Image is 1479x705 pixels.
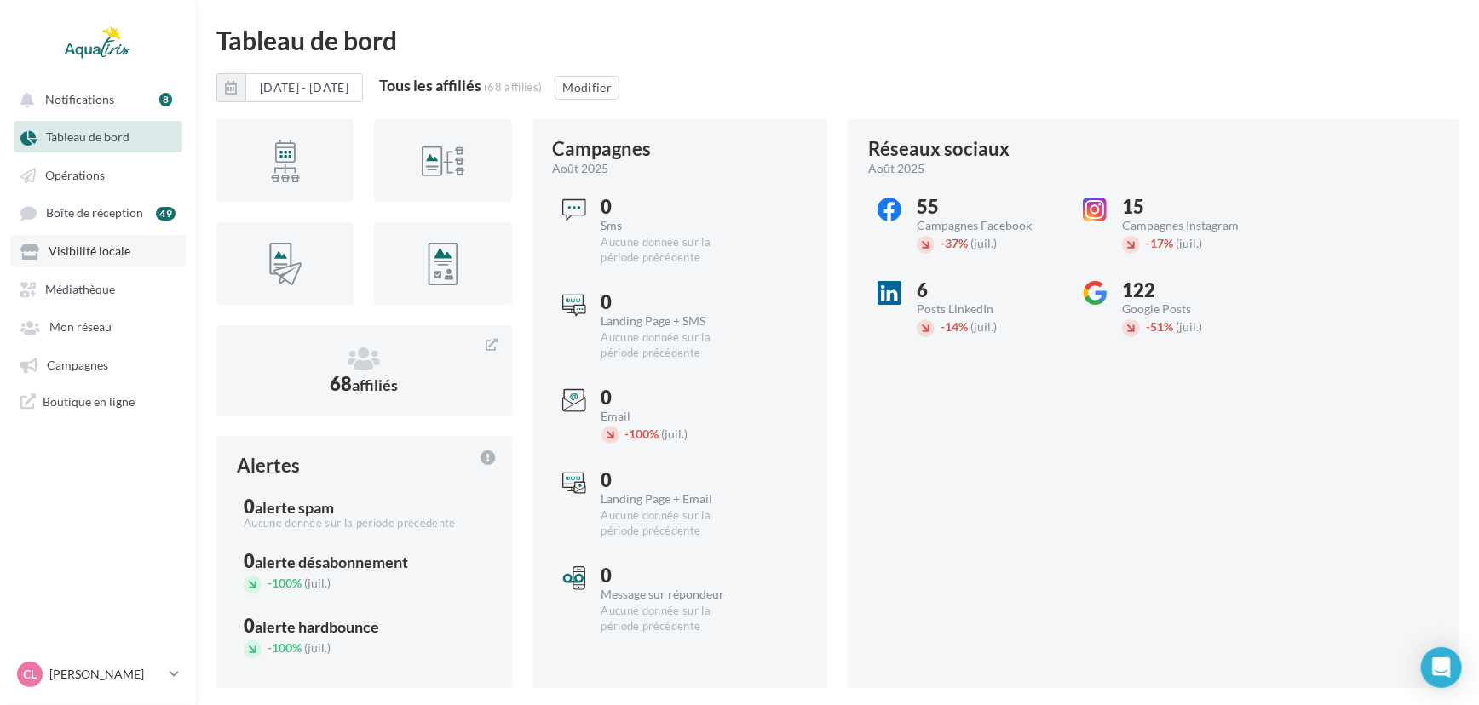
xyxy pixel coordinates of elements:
a: Campagnes [10,349,186,380]
span: août 2025 [868,160,924,177]
div: Message sur répondeur [601,588,744,600]
div: 0 [244,616,485,635]
div: 0 [244,497,485,516]
div: 15 [1122,198,1264,216]
div: Réseaux sociaux [868,140,1010,158]
span: - [625,427,630,441]
div: (68 affiliés) [484,80,542,94]
div: Sms [601,220,744,232]
button: [DATE] - [DATE] [216,73,363,102]
span: 51% [1146,319,1173,334]
span: 100% [268,640,302,655]
div: 0 [601,198,744,216]
span: (juil.) [1176,236,1202,250]
p: [PERSON_NAME] [49,666,163,683]
div: Aucune donnée sur la période précédente [601,508,744,539]
span: 14% [941,319,968,334]
a: CL [PERSON_NAME] [14,658,182,691]
div: 6 [917,281,1059,300]
span: Opérations [45,168,105,182]
button: Notifications 8 [10,83,179,114]
div: Landing Page + SMS [601,315,744,327]
div: Landing Page + Email [601,493,744,505]
span: CL [23,666,37,683]
span: - [268,640,272,655]
div: Aucune donnée sur la période précédente [601,235,744,266]
div: 55 [917,198,1059,216]
div: Campagnes [553,140,652,158]
span: 37% [941,236,968,250]
div: Posts LinkedIn [917,303,1059,315]
span: - [941,236,945,250]
span: Mon réseau [49,320,112,335]
span: - [1146,319,1150,334]
div: Aucune donnée sur la période précédente [601,330,744,361]
a: Opérations [10,159,186,190]
span: - [1146,236,1150,250]
span: affiliés [352,375,398,394]
span: (juil.) [304,576,331,590]
a: Boîte de réception 49 [10,197,186,228]
div: Google Posts [1122,303,1264,315]
div: Campagnes Instagram [1122,220,1264,232]
div: Open Intercom Messenger [1421,647,1462,688]
div: 122 [1122,281,1264,300]
span: Boutique en ligne [43,393,135,410]
div: alerte spam [255,500,334,515]
span: Campagnes [47,358,108,372]
div: alerte désabonnement [255,554,408,570]
span: (juil.) [662,427,688,441]
span: (juil.) [970,319,997,334]
div: 0 [601,388,744,407]
span: 100% [268,576,302,590]
div: Aucune donnée sur la période précédente [244,516,485,531]
span: (juil.) [1176,319,1202,334]
span: Notifications [45,92,114,106]
span: (juil.) [304,640,331,655]
a: Visibilité locale [10,235,186,266]
div: Tous les affiliés [379,77,481,93]
div: alerte hardbounce [255,619,379,634]
div: 0 [601,471,744,490]
button: [DATE] - [DATE] [245,73,363,102]
span: (juil.) [970,236,997,250]
span: Médiathèque [45,282,115,296]
span: Tableau de bord [46,130,129,145]
span: 17% [1146,236,1173,250]
span: - [268,576,272,590]
div: 49 [156,207,176,221]
span: Visibilité locale [49,244,130,259]
div: 0 [601,566,744,585]
span: Boîte de réception [46,206,143,221]
div: Alertes [237,456,300,475]
div: 8 [159,93,172,106]
a: Tableau de bord [10,121,186,152]
div: 0 [601,293,744,312]
div: Campagnes Facebook [917,220,1059,232]
div: Email [601,410,744,422]
span: 68 [330,372,398,395]
span: 100% [625,427,659,441]
span: - [941,319,945,334]
a: Boutique en ligne [10,387,186,416]
div: Aucune donnée sur la période précédente [601,604,744,634]
button: Modifier [555,76,619,100]
div: 0 [244,552,485,570]
a: Médiathèque [10,273,186,304]
span: août 2025 [553,160,609,177]
a: Mon réseau [10,311,186,341]
div: Tableau de bord [216,27,1459,53]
